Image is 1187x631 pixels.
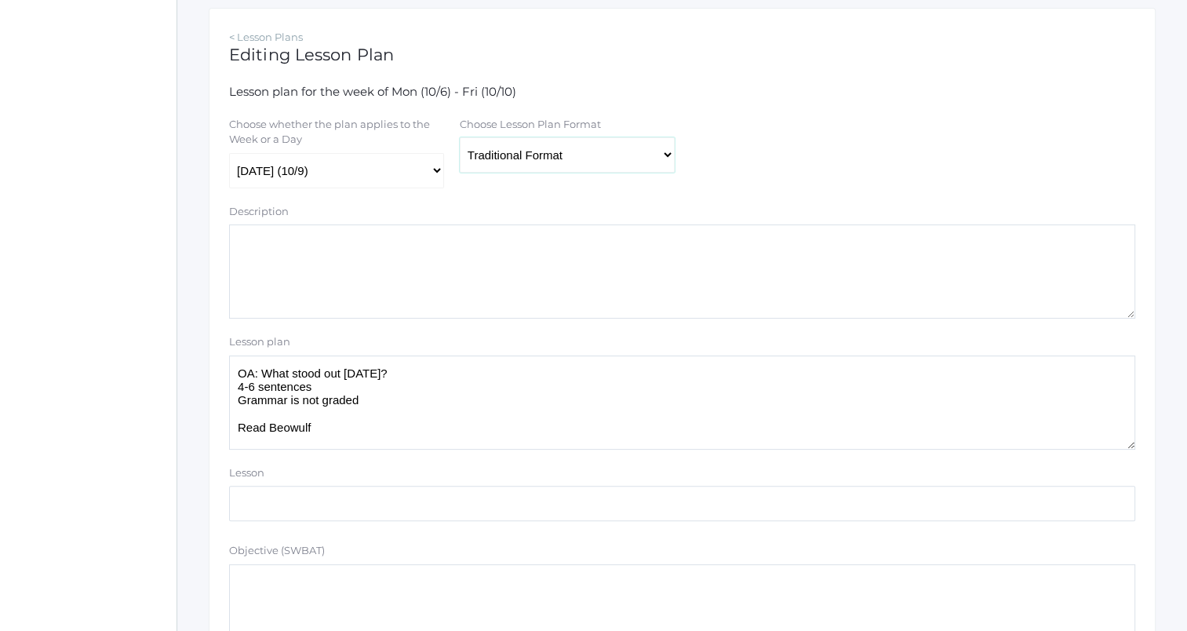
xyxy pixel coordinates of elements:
label: Lesson [229,465,264,481]
h1: Editing Lesson Plan [229,46,1135,64]
label: Choose whether the plan applies to the Week or a Day [229,117,442,148]
label: Description [229,204,289,220]
a: < Lesson Plans [229,31,303,43]
textarea: OA: What stood out [DATE]? 4-6 sentences Grammar is not graded Read Beowulf [229,356,1135,450]
label: Objective (SWBAT) [229,543,325,559]
label: Choose Lesson Plan Format [460,117,601,133]
label: Lesson plan [229,334,290,350]
span: Lesson plan for the week of Mon (10/6) - Fri (10/10) [229,84,516,99]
